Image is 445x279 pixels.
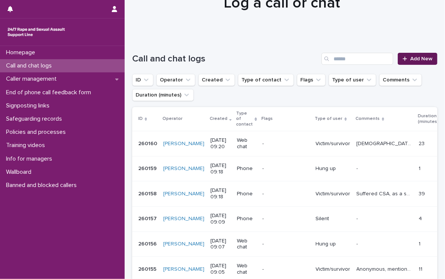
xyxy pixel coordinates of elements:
button: Duration (minutes) [132,89,194,101]
p: End of phone call feedback form [3,89,97,96]
p: - [263,191,310,197]
p: [DATE] 09:18 [210,162,231,175]
p: Phone [237,216,256,222]
p: Wallboard [3,169,37,176]
p: 1 [419,164,422,172]
p: Silent [316,216,351,222]
p: [DATE] 09:07 [210,238,231,251]
p: - [263,141,310,147]
p: 260155 [138,265,158,273]
button: Comments [379,74,422,86]
a: [PERSON_NAME] [163,141,204,147]
p: 4 [419,214,424,222]
button: Created [198,74,235,86]
p: - [263,216,310,222]
p: Hung up [316,241,351,247]
p: ID [138,115,143,123]
p: Phone [237,191,256,197]
h1: Call and chat logs [132,54,318,64]
span: Add New [410,56,433,61]
p: 260156 [138,239,158,247]
button: ID [132,74,153,86]
p: [DATE] 09:20 [210,137,231,150]
p: Caller management [3,75,63,83]
a: Add New [398,53,437,65]
p: 260159 [138,164,158,172]
p: Victim/survivor [316,141,351,147]
p: Homepage [3,49,41,56]
p: Phone [237,166,256,172]
p: - [357,239,360,247]
p: Web chat [237,137,256,150]
p: 260157 [138,214,158,222]
p: Anonymous, mentioned experiencing sexual violence and wanted help finding coping strategies so op... [357,265,414,273]
p: Comments [356,115,380,123]
p: Type of user [315,115,343,123]
p: - [263,241,310,247]
p: Hung up [316,166,351,172]
p: 260158 [138,189,158,197]
button: Operator [156,74,195,86]
p: Call and chat logs [3,62,58,69]
p: Victim/survivor [316,191,351,197]
p: [DATE] 09:05 [210,263,231,276]
p: 1 [419,239,422,247]
p: Info for managers [3,155,58,162]
a: [PERSON_NAME] [163,191,204,197]
p: Duration (minutes) [418,112,439,126]
button: Flags [297,74,326,86]
p: Flags [262,115,273,123]
p: Policies and processes [3,129,72,136]
p: Safeguarding records [3,115,68,123]
p: Training videos [3,142,51,149]
p: - [357,164,360,172]
input: Search [321,53,393,65]
img: rhQMoQhaT3yELyF149Cw [6,25,66,40]
a: [PERSON_NAME] [163,241,204,247]
p: 260160 [138,139,159,147]
a: [PERSON_NAME] [163,216,204,222]
a: [PERSON_NAME] [163,266,204,273]
p: Type of contact [236,109,253,129]
p: Operator [162,115,182,123]
a: [PERSON_NAME] [163,166,204,172]
p: 39 [419,189,427,197]
p: 23 [419,139,426,147]
p: Web chat [237,263,256,276]
p: - [263,266,310,273]
p: Created [210,115,227,123]
p: [DATE] 09:09 [210,213,231,225]
p: - [263,166,310,172]
p: Web chat [237,238,256,251]
button: Type of contact [238,74,294,86]
p: 11 [419,265,424,273]
p: Signposting links [3,102,56,109]
p: Victim/survivor [316,266,351,273]
p: - [357,214,360,222]
p: [DATE] 09:18 [210,187,231,200]
p: Suffered CSA, as a sex worker was entitled to vaccination and never received the whole doses, has... [357,189,414,197]
button: Type of user [329,74,376,86]
p: Banned and blocked callers [3,182,83,189]
p: Female visitor disclosed childhood sexual abuse. We discussed her feelings. We discussed her pote... [357,139,414,147]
